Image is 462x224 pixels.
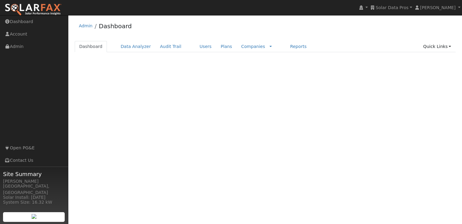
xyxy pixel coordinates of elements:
a: Dashboard [75,41,107,52]
a: Companies [241,44,265,49]
a: Plans [216,41,237,52]
a: Users [195,41,216,52]
a: Reports [286,41,311,52]
div: [GEOGRAPHIC_DATA], [GEOGRAPHIC_DATA] [3,183,65,196]
span: [PERSON_NAME] [420,5,456,10]
a: Admin [79,23,93,28]
div: Solar Install: [DATE] [3,194,65,201]
a: Quick Links [419,41,456,52]
div: [PERSON_NAME] [3,178,65,185]
a: Audit Trail [156,41,186,52]
a: Data Analyzer [116,41,156,52]
span: Site Summary [3,170,65,178]
span: Solar Data Pros [376,5,409,10]
img: SolarFax [5,3,62,16]
a: Dashboard [99,22,132,30]
img: retrieve [32,214,36,219]
div: System Size: 16.32 kW [3,199,65,205]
